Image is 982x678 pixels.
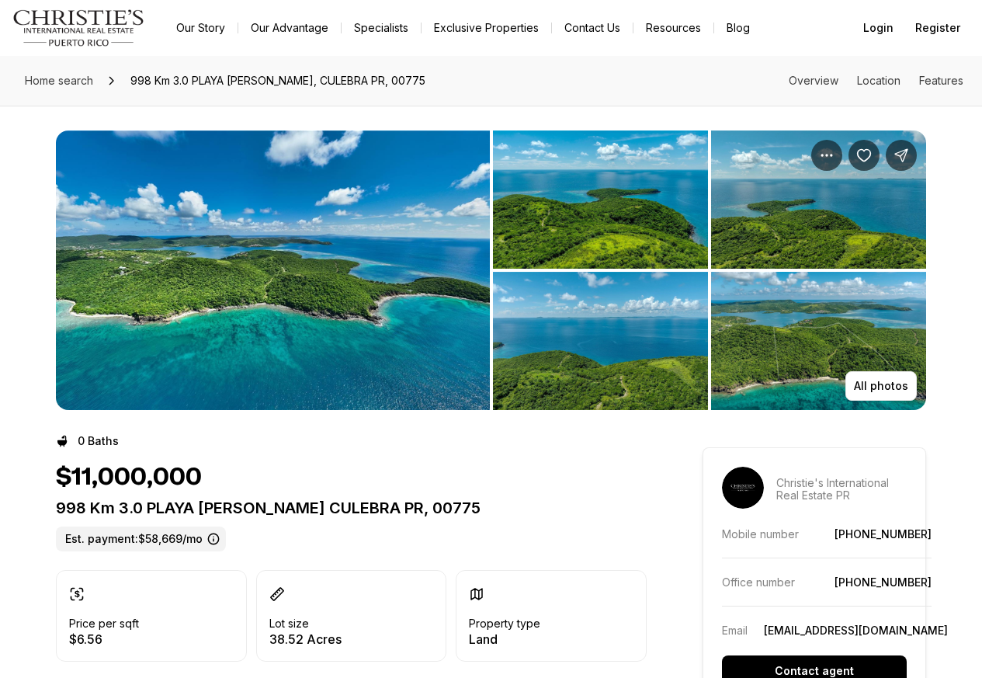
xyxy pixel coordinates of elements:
[25,74,93,87] span: Home search
[269,633,342,645] p: 38.52 Acres
[633,17,713,39] a: Resources
[493,130,708,269] button: View image gallery
[493,130,927,410] li: 2 of 6
[906,12,970,43] button: Register
[56,130,490,410] li: 1 of 6
[78,435,119,447] p: 0 Baths
[835,527,932,541] a: [PHONE_NUMBER]
[919,74,963,87] a: Skip to: Features
[342,17,421,39] a: Specialists
[835,575,932,589] a: [PHONE_NUMBER]
[764,624,948,637] a: [EMAIL_ADDRESS][DOMAIN_NAME]
[238,17,341,39] a: Our Advantage
[469,633,540,645] p: Land
[854,380,908,392] p: All photos
[722,624,748,637] p: Email
[552,17,633,39] button: Contact Us
[12,9,145,47] img: logo
[19,68,99,93] a: Home search
[469,617,540,630] p: Property type
[69,617,139,630] p: Price per sqft
[56,499,647,517] p: 998 Km 3.0 PLAYA [PERSON_NAME] CULEBRA PR, 00775
[422,17,551,39] a: Exclusive Properties
[789,75,963,87] nav: Page section menu
[493,272,708,410] button: View image gallery
[69,633,139,645] p: $6.56
[857,74,900,87] a: Skip to: Location
[811,140,842,171] button: Property options
[124,68,432,93] span: 998 Km 3.0 PLAYA [PERSON_NAME], CULEBRA PR, 00775
[56,130,926,410] div: Listing Photos
[56,527,226,551] label: Est. payment: $58,669/mo
[854,12,903,43] button: Login
[863,22,894,34] span: Login
[711,272,926,410] button: View image gallery
[269,617,309,630] p: Lot size
[56,130,490,410] button: View image gallery
[776,477,907,502] p: Christie's International Real Estate PR
[886,140,917,171] button: Share Property: 998 Km 3.0 PLAYA SARDINAS
[789,74,838,87] a: Skip to: Overview
[848,140,880,171] button: Save Property: 998 Km 3.0 PLAYA SARDINAS
[714,17,762,39] a: Blog
[845,371,917,401] button: All photos
[722,527,799,541] p: Mobile number
[56,463,202,492] h1: $11,000,000
[722,575,795,589] p: Office number
[775,665,854,677] p: Contact agent
[915,22,960,34] span: Register
[164,17,238,39] a: Our Story
[711,130,926,269] button: View image gallery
